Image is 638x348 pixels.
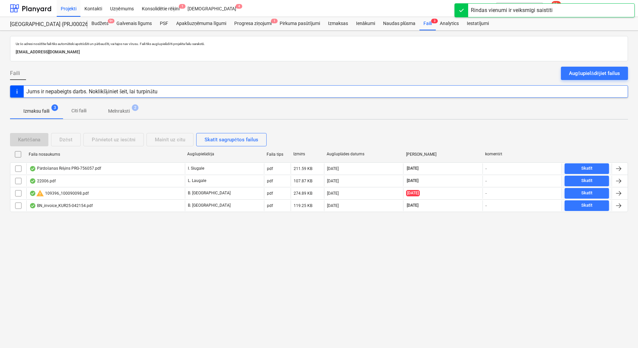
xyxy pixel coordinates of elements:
[565,176,609,186] button: Skatīt
[267,152,288,157] div: Faila tips
[267,166,273,171] div: pdf
[29,166,101,171] div: Pārdošanas Rēķins PRG-756057.pdf
[581,202,593,209] div: Skatīt
[406,166,419,171] span: [DATE]
[293,152,321,157] div: Izmērs
[436,17,463,30] a: Analytics
[112,17,156,30] a: Galvenais līgums
[29,152,182,157] div: Faila nosaukums
[486,191,487,196] div: -
[29,178,36,184] div: OCR pabeigts
[188,178,206,184] p: L. Laugale
[108,19,114,23] span: 9+
[188,166,204,171] p: I. Siugale
[16,42,622,46] p: Uz šo adresi nosūtītie faili tiks automātiski apstrādāti un pārbaudīti, vai tajos nav vīrusu. Fai...
[188,203,231,208] p: B. [GEOGRAPHIC_DATA]
[187,152,261,157] div: Augšupielādēja
[10,21,79,28] div: [GEOGRAPHIC_DATA] (PRJ0002627, K-1 un K-2(2.kārta) 2601960
[406,152,480,157] div: [PERSON_NAME]
[324,17,352,30] a: Izmaksas
[294,179,312,183] div: 107.87 KB
[561,67,628,80] button: Augšupielādējiet failus
[29,203,36,208] div: OCR pabeigts
[172,17,230,30] a: Apakšuzņēmuma līgumi
[419,17,436,30] div: Faili
[565,163,609,174] button: Skatīt
[196,133,267,146] button: Skatīt sagrupētos failus
[51,104,58,111] span: 3
[581,177,593,185] div: Skatīt
[236,4,242,9] span: 4
[29,203,93,208] div: BN_invoice_KUR25-042154.pdf
[156,17,172,30] a: PSF
[379,17,420,30] a: Naudas plūsma
[26,88,157,95] div: Jums ir nepabeigts darbs. Noklikšķiniet šeit, lai turpinātu
[230,17,276,30] a: Progresa ziņojumi1
[485,152,559,157] div: komentēt
[581,165,593,172] div: Skatīt
[406,190,420,196] span: [DATE]
[205,135,258,144] div: Skatīt sagrupētos failus
[276,17,324,30] a: Pirkuma pasūtījumi
[29,189,89,197] div: 109396_100090098.pdf
[565,188,609,199] button: Skatīt
[294,166,312,171] div: 211.59 KB
[581,189,593,197] div: Skatīt
[87,17,112,30] div: Budžets
[267,179,273,183] div: pdf
[294,203,312,208] div: 119.25 KB
[267,203,273,208] div: pdf
[327,203,339,208] div: [DATE]
[471,6,553,14] div: Rindas vienumi ir veiksmīgi saistīti
[179,4,186,9] span: 1
[10,69,20,77] span: Faili
[419,17,436,30] a: Faili3
[327,166,339,171] div: [DATE]
[327,152,401,157] div: Augšuplādes datums
[71,107,87,114] p: Citi faili
[108,108,130,115] p: Melnraksti
[271,19,278,23] span: 1
[352,17,379,30] a: Ienākumi
[188,190,231,196] p: B. [GEOGRAPHIC_DATA]
[605,316,638,348] iframe: Chat Widget
[29,178,56,184] div: 22006.pdf
[486,166,487,171] div: -
[294,191,312,196] div: 274.89 KB
[327,191,339,196] div: [DATE]
[16,49,622,56] p: [EMAIL_ADDRESS][DOMAIN_NAME]
[431,19,438,23] span: 3
[327,179,339,183] div: [DATE]
[406,203,419,208] span: [DATE]
[463,17,493,30] a: Iestatījumi
[267,191,273,196] div: pdf
[29,191,36,196] div: OCR pabeigts
[565,200,609,211] button: Skatīt
[23,108,49,115] p: Izmaksu faili
[486,203,487,208] div: -
[29,166,36,171] div: OCR pabeigts
[230,17,276,30] div: Progresa ziņojumi
[87,17,112,30] a: Budžets9+
[36,189,44,197] span: warning
[486,179,487,183] div: -
[569,69,620,78] div: Augšupielādējiet failus
[406,178,419,184] span: [DATE]
[132,104,138,111] span: 2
